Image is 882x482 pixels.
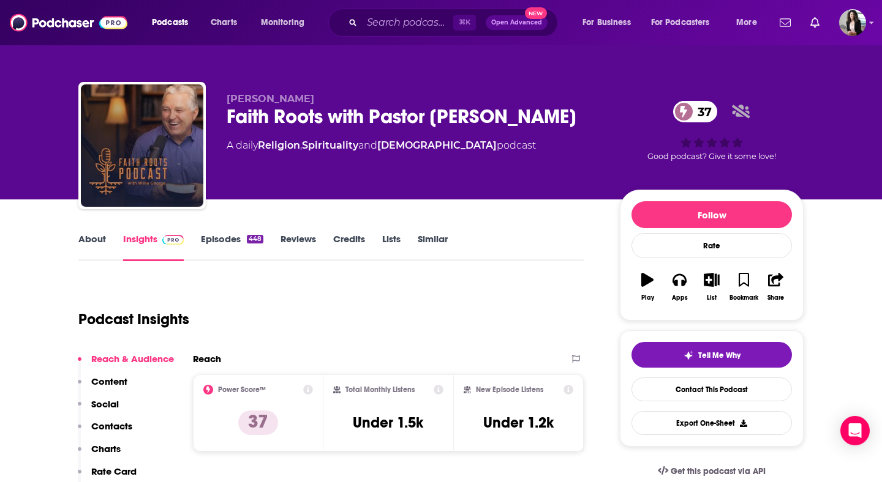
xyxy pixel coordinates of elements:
[647,152,776,161] span: Good podcast? Give it some love!
[78,310,189,328] h1: Podcast Insights
[252,13,320,32] button: open menu
[91,465,137,477] p: Rate Card
[78,233,106,261] a: About
[162,235,184,245] img: Podchaser Pro
[767,294,784,302] div: Share
[78,353,174,376] button: Reach & Audience
[123,233,184,261] a: InsightsPodchaser Pro
[203,13,244,32] a: Charts
[840,416,870,445] div: Open Intercom Messenger
[152,14,188,31] span: Podcasts
[651,14,710,31] span: For Podcasters
[333,233,365,261] a: Credits
[300,139,302,151] span: ,
[631,342,792,368] button: tell me why sparkleTell Me Why
[631,265,663,309] button: Play
[358,139,377,151] span: and
[362,13,453,32] input: Search podcasts, credits, & more...
[574,13,646,32] button: open menu
[760,265,792,309] button: Share
[377,139,497,151] a: [DEMOGRAPHIC_DATA]
[227,138,536,153] div: A daily podcast
[91,420,132,432] p: Contacts
[631,411,792,435] button: Export One-Sheet
[91,376,127,387] p: Content
[685,101,718,122] span: 37
[673,101,718,122] a: 37
[839,9,866,36] span: Logged in as ElizabethCole
[418,233,448,261] a: Similar
[78,443,121,465] button: Charts
[10,11,127,34] img: Podchaser - Follow, Share and Rate Podcasts
[201,233,263,261] a: Episodes448
[486,15,548,30] button: Open AdvancedNew
[143,13,204,32] button: open menu
[476,385,543,394] h2: New Episode Listens
[643,13,728,32] button: open menu
[91,398,119,410] p: Social
[353,413,423,432] h3: Under 1.5k
[78,398,119,421] button: Social
[631,233,792,258] div: Rate
[91,443,121,454] p: Charts
[261,14,304,31] span: Monitoring
[696,265,728,309] button: List
[302,139,358,151] a: Spirituality
[227,93,314,105] span: [PERSON_NAME]
[258,139,300,151] a: Religion
[491,20,542,26] span: Open Advanced
[78,376,127,398] button: Content
[684,350,693,360] img: tell me why sparkle
[728,13,772,32] button: open menu
[78,420,132,443] button: Contacts
[729,294,758,302] div: Bookmark
[671,466,766,476] span: Get this podcast via API
[91,353,174,365] p: Reach & Audience
[211,14,237,31] span: Charts
[340,9,570,37] div: Search podcasts, credits, & more...
[839,9,866,36] img: User Profile
[805,12,824,33] a: Show notifications dropdown
[641,294,654,302] div: Play
[281,233,316,261] a: Reviews
[707,294,717,302] div: List
[483,413,554,432] h3: Under 1.2k
[345,385,415,394] h2: Total Monthly Listens
[238,410,278,435] p: 37
[672,294,688,302] div: Apps
[663,265,695,309] button: Apps
[728,265,759,309] button: Bookmark
[453,15,476,31] span: ⌘ K
[382,233,401,261] a: Lists
[775,12,796,33] a: Show notifications dropdown
[839,9,866,36] button: Show profile menu
[247,235,263,243] div: 448
[736,14,757,31] span: More
[193,353,221,365] h2: Reach
[582,14,631,31] span: For Business
[81,84,203,207] img: Faith Roots with Pastor Willie George
[218,385,266,394] h2: Power Score™
[620,93,804,169] div: 37Good podcast? Give it some love!
[698,350,741,360] span: Tell Me Why
[631,377,792,401] a: Contact This Podcast
[525,7,547,19] span: New
[631,201,792,228] button: Follow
